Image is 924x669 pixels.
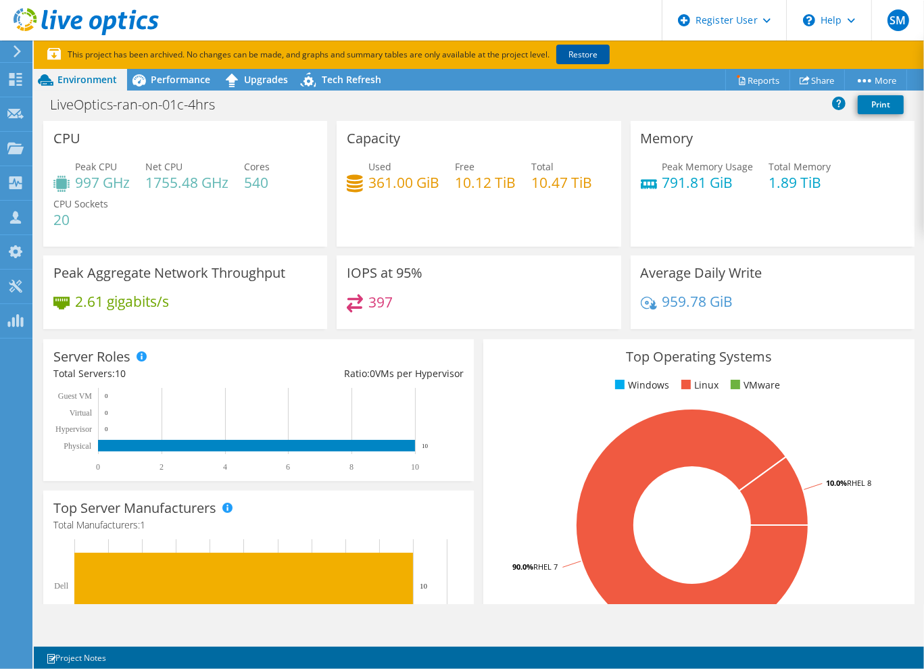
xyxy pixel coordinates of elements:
text: 8 [349,462,354,472]
h4: 791.81 GiB [662,175,754,190]
svg: \n [803,14,815,26]
div: Total Servers: [53,366,259,381]
a: Reports [725,70,790,91]
h4: 397 [368,295,393,309]
h4: 10.12 TiB [455,175,516,190]
a: Share [789,70,845,91]
text: 6 [286,462,290,472]
span: Upgrades [244,73,288,86]
span: CPU Sockets [53,197,108,210]
li: Linux [678,378,719,393]
a: Print [858,95,904,114]
text: 0 [105,410,108,416]
text: 0 [105,426,108,432]
tspan: 10.0% [826,478,847,488]
h1: LiveOptics-ran-on-01c-4hrs [44,97,236,112]
text: Guest VM [58,391,92,401]
h3: Top Server Manufacturers [53,501,216,516]
h4: 10.47 TiB [531,175,592,190]
span: Performance [151,73,210,86]
h4: 540 [244,175,270,190]
span: SM [887,9,909,31]
span: 1 [140,518,145,531]
span: Total Memory [769,160,831,173]
text: 0 [105,393,108,399]
h3: IOPS at 95% [347,266,422,280]
span: 0 [370,367,375,380]
h4: 959.78 GiB [662,294,733,309]
text: Hypervisor [55,424,92,434]
a: More [844,70,907,91]
li: Windows [612,378,669,393]
h3: CPU [53,131,80,146]
a: Project Notes [37,649,116,666]
span: Net CPU [145,160,183,173]
h3: Memory [641,131,694,146]
text: 10 [411,462,419,472]
tspan: RHEL 7 [533,562,558,572]
a: Restore [556,45,610,64]
h4: Total Manufacturers: [53,518,464,532]
span: Peak Memory Usage [662,160,754,173]
text: Virtual [70,408,93,418]
h3: Average Daily Write [641,266,762,280]
h4: 1755.48 GHz [145,175,228,190]
h4: 361.00 GiB [368,175,439,190]
span: 10 [115,367,126,380]
text: 0 [96,462,100,472]
h4: 997 GHz [75,175,130,190]
span: Environment [57,73,117,86]
p: This project has been archived. No changes can be made, and graphs and summary tables are only av... [47,47,710,62]
text: 10 [420,582,428,590]
h3: Server Roles [53,349,130,364]
tspan: 90.0% [512,562,533,572]
div: Ratio: VMs per Hypervisor [259,366,464,381]
span: Used [368,160,391,173]
h4: 2.61 gigabits/s [75,294,169,309]
h3: Top Operating Systems [493,349,904,364]
text: Physical [64,441,91,451]
text: 2 [160,462,164,472]
span: Cores [244,160,270,173]
h3: Peak Aggregate Network Throughput [53,266,285,280]
text: Dell [54,581,68,591]
h3: Capacity [347,131,400,146]
span: Free [455,160,475,173]
text: 10 [422,443,429,449]
tspan: RHEL 8 [847,478,871,488]
text: 4 [223,462,227,472]
span: Peak CPU [75,160,117,173]
h4: 1.89 TiB [769,175,831,190]
span: Total [531,160,554,173]
li: VMware [727,378,780,393]
span: Tech Refresh [322,73,381,86]
h4: 20 [53,212,108,227]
